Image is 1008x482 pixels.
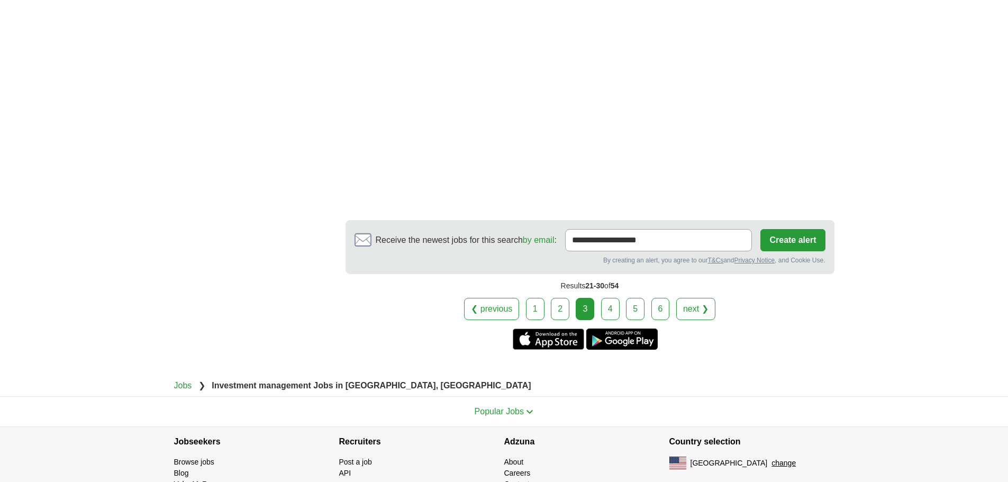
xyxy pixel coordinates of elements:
[576,298,594,320] div: 3
[174,469,189,477] a: Blog
[626,298,644,320] a: 5
[174,381,192,390] a: Jobs
[464,298,519,320] a: ❮ previous
[585,281,604,290] span: 21-30
[760,229,825,251] button: Create alert
[523,235,555,244] a: by email
[339,458,372,466] a: Post a job
[601,298,620,320] a: 4
[212,381,531,390] strong: Investment management Jobs in [GEOGRAPHIC_DATA], [GEOGRAPHIC_DATA]
[771,458,796,469] button: change
[586,329,658,350] a: Get the Android app
[551,298,569,320] a: 2
[513,329,584,350] a: Get the iPhone app
[346,274,834,298] div: Results of
[611,281,619,290] span: 54
[526,410,533,414] img: toggle icon
[475,407,524,416] span: Popular Jobs
[355,256,825,265] div: By creating an alert, you agree to our and , and Cookie Use.
[651,298,670,320] a: 6
[339,469,351,477] a: API
[669,457,686,469] img: US flag
[526,298,544,320] a: 1
[376,234,557,247] span: Receive the newest jobs for this search :
[669,427,834,457] h4: Country selection
[198,381,205,390] span: ❯
[707,257,723,264] a: T&Cs
[676,298,715,320] a: next ❯
[504,458,524,466] a: About
[734,257,775,264] a: Privacy Notice
[691,458,768,469] span: [GEOGRAPHIC_DATA]
[174,458,214,466] a: Browse jobs
[504,469,531,477] a: Careers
